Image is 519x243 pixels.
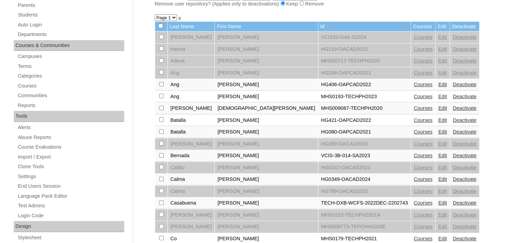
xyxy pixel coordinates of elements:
td: [PERSON_NAME] [168,103,215,114]
td: Edit [436,22,450,32]
a: Courses [414,236,433,241]
div: Tools [14,111,124,122]
td: Calibo [168,162,215,174]
div: Remove user repository? (Applies only to deactivations) Keep Remove [155,0,494,8]
td: Calma [168,174,215,185]
a: Import / Export [17,153,124,161]
a: Categories [17,72,124,80]
td: [PERSON_NAME] [215,150,318,162]
a: Clone Tools [17,162,124,171]
td: VCIS20-G4A-S2024 [318,32,411,43]
a: Edit [438,188,447,194]
a: Courses [414,82,433,87]
a: Parents [17,1,124,10]
a: Settings [17,172,124,181]
td: [PERSON_NAME] [215,55,318,67]
td: Batalla [168,115,215,126]
td: MHS009087-TECHPH2020 [318,103,411,114]
td: First Name [215,22,318,32]
a: Edit [438,82,447,87]
td: Last Name [168,22,215,32]
a: Deactivate [453,129,476,135]
td: Id [318,22,411,32]
td: [PERSON_NAME] [215,115,318,126]
a: Edit [438,34,447,40]
td: [PERSON_NAME] [215,197,318,209]
td: HG406-OAPCAD2022 [318,79,411,91]
td: Batalla [168,126,215,138]
td: HG0349-OACAD2024 [318,174,411,185]
a: Edit [438,117,447,123]
td: [PERSON_NAME] [215,91,318,103]
td: TECH-DXB-WCFS-2022DEC-2202743 [318,197,411,209]
a: Deactivate [453,212,476,218]
td: Bernada [168,150,215,162]
a: Deactivate [453,188,476,194]
td: [DEMOGRAPHIC_DATA][PERSON_NAME] [215,103,318,114]
a: Deactivate [453,224,476,229]
a: Campuses [17,52,124,61]
a: Edit [438,200,447,206]
a: Courses [414,141,433,147]
a: Course Evaluations [17,143,124,151]
td: [PERSON_NAME] [215,162,318,174]
a: Courses [414,200,433,206]
td: [PERSON_NAME] [215,221,318,233]
a: Edit [438,165,447,170]
a: Courses [414,153,433,158]
a: Courses [414,117,433,123]
a: Courses [414,46,433,52]
td: [PERSON_NAME] [215,186,318,197]
div: Courses & Communities [14,40,124,51]
a: Edit [438,70,447,76]
a: Language Pack Editor [17,192,124,200]
a: Courses [414,105,433,111]
td: [PERSON_NAME] [215,67,318,79]
td: HG080-OAPCAD2021 [318,126,411,138]
a: Edit [438,105,447,111]
a: Edit [438,94,447,99]
td: [PERSON_NAME] [168,209,215,221]
a: Login Code [17,211,124,220]
a: Departments [17,30,124,39]
td: Ang [168,67,215,79]
td: [PERSON_NAME] [168,221,215,233]
td: [PERSON_NAME] [215,209,318,221]
div: Design [14,221,124,232]
a: Courses [414,165,433,170]
td: MHS0223-TECHPH2021A [318,209,411,221]
td: [PERSON_NAME] [168,138,215,150]
a: Alerts [17,123,124,132]
a: Courses [414,58,433,63]
a: Auto Login [17,21,124,29]
td: Adeva [168,55,215,67]
a: Edit [438,212,447,218]
a: Courses [414,34,433,40]
td: Harina [168,44,215,55]
a: Communities [17,91,124,100]
td: HG0247-OACAD2021 [318,162,411,174]
td: Courses [411,22,435,32]
td: [PERSON_NAME] [215,138,318,150]
td: [PERSON_NAME] [215,32,318,43]
a: Deactivate [453,141,476,147]
a: End Users Session [17,182,124,190]
a: Deactivate [453,200,476,206]
td: HG069-OACAD2020 [318,138,411,150]
td: Ang [168,91,215,103]
a: Courses [17,82,124,90]
a: Deactivate [453,165,476,170]
a: Deactivate [453,82,476,87]
td: HG421-OAPCAD2022 [318,115,411,126]
a: Deactivate [453,117,476,123]
td: HG799-OACAD2023 [318,186,411,197]
td: HG248-OAPCAD2021 [318,67,411,79]
a: Courses [414,129,433,135]
td: [PERSON_NAME] [215,174,318,185]
a: Edit [438,58,447,63]
a: Deactivate [453,34,476,40]
a: Edit [438,46,447,52]
a: Edit [438,224,447,229]
td: Casabuena [168,197,215,209]
td: [PERSON_NAME] [168,32,215,43]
